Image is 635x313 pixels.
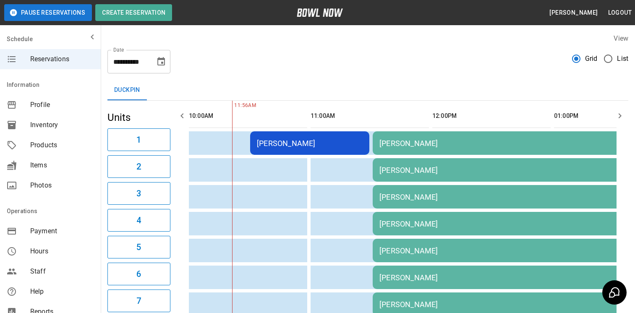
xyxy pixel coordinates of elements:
[30,226,94,236] span: Payment
[107,80,628,100] div: inventory tabs
[107,290,170,312] button: 7
[605,5,635,21] button: Logout
[107,182,170,205] button: 3
[30,180,94,190] span: Photos
[107,111,170,124] h5: Units
[136,294,141,308] h6: 7
[136,214,141,227] h6: 4
[136,240,141,254] h6: 5
[136,133,141,146] h6: 1
[311,104,429,128] th: 11:00AM
[4,4,92,21] button: Pause Reservations
[153,53,170,70] button: Choose date, selected date is Aug 24, 2025
[136,267,141,281] h6: 6
[30,160,94,170] span: Items
[432,104,551,128] th: 12:00PM
[617,54,628,64] span: List
[136,187,141,200] h6: 3
[107,209,170,232] button: 4
[546,5,601,21] button: [PERSON_NAME]
[30,266,94,276] span: Staff
[95,4,172,21] button: Create Reservation
[30,100,94,110] span: Profile
[107,128,170,151] button: 1
[30,246,94,256] span: Hours
[30,120,94,130] span: Inventory
[614,34,628,42] label: View
[107,80,147,100] button: Duckpin
[107,263,170,285] button: 6
[232,102,234,110] span: 11:56AM
[585,54,598,64] span: Grid
[107,155,170,178] button: 2
[257,139,363,148] div: [PERSON_NAME]
[136,160,141,173] h6: 2
[297,8,343,17] img: logo
[107,236,170,258] button: 5
[30,140,94,150] span: Products
[30,287,94,297] span: Help
[189,104,307,128] th: 10:00AM
[30,54,94,64] span: Reservations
